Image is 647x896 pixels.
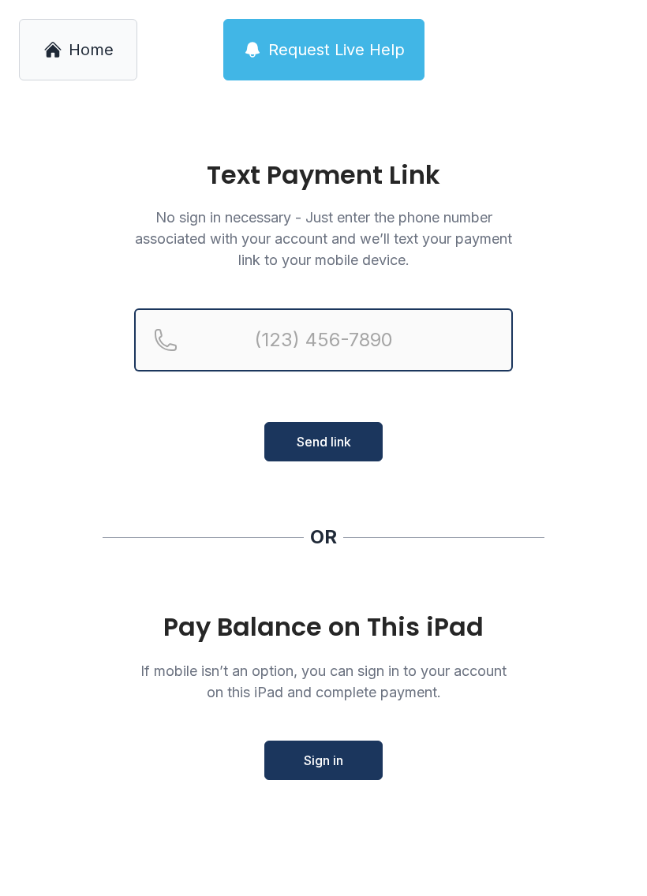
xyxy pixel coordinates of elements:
[134,308,513,371] input: Reservation phone number
[268,39,405,61] span: Request Live Help
[134,660,513,703] p: If mobile isn’t an option, you can sign in to your account on this iPad and complete payment.
[304,751,343,770] span: Sign in
[134,613,513,641] div: Pay Balance on This iPad
[69,39,114,61] span: Home
[134,162,513,188] h1: Text Payment Link
[297,432,351,451] span: Send link
[134,207,513,271] p: No sign in necessary - Just enter the phone number associated with your account and we’ll text yo...
[310,525,337,550] div: OR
